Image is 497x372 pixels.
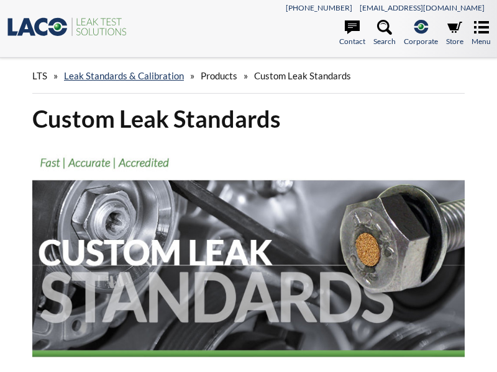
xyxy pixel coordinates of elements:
[201,70,237,81] span: Products
[404,35,438,47] span: Corporate
[32,70,47,81] span: LTS
[472,20,491,47] a: Menu
[446,20,463,47] a: Store
[254,70,351,81] span: Custom Leak Standards
[32,58,465,94] div: » » »
[286,3,352,12] a: [PHONE_NUMBER]
[64,70,184,81] a: Leak Standards & Calibration
[360,3,485,12] a: [EMAIL_ADDRESS][DOMAIN_NAME]
[339,20,365,47] a: Contact
[32,104,465,134] h1: Custom Leak Standards
[373,20,396,47] a: Search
